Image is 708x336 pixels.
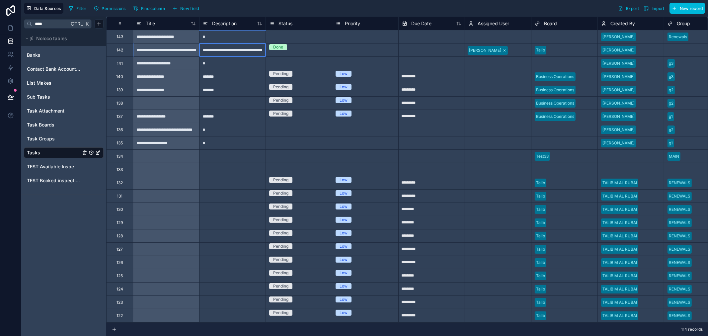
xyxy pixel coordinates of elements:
[669,233,690,239] div: RENEWALS
[536,153,549,159] div: Test33
[117,47,123,53] div: 142
[536,114,574,120] div: Business Operations
[91,3,130,13] a: Permissions
[602,260,637,266] div: TALIB M AL RUBAI
[76,6,87,11] span: Filter
[602,140,635,146] div: [PERSON_NAME]
[536,220,545,226] div: Talib
[117,247,123,252] div: 127
[669,100,673,106] div: g2
[34,6,61,11] span: Data Sources
[112,21,128,26] div: #
[345,20,360,27] span: Priority
[681,327,703,332] span: 114 records
[180,6,199,11] span: New field
[667,3,705,14] a: New record
[273,177,288,183] div: Pending
[24,3,63,14] button: Data Sources
[27,52,40,58] span: Banks
[27,163,81,170] span: TEST Available Inspection Slots
[669,313,690,319] div: RENEWALS
[27,80,81,86] a: List Makes
[27,80,51,86] span: List Makes
[24,34,100,43] button: Noloco tables
[669,273,690,279] div: RENEWALS
[340,270,348,276] div: Low
[602,313,637,319] div: TALIB M AL RUBAI
[340,111,348,117] div: Low
[273,190,288,196] div: Pending
[602,74,635,80] div: [PERSON_NAME]
[669,180,690,186] div: RENEWALS
[24,106,104,116] div: Task Attachment
[117,220,123,225] div: 129
[273,296,288,302] div: Pending
[669,207,690,212] div: RENEWALS
[478,20,509,27] span: Assigned User
[27,149,81,156] a: Tasks
[669,246,690,252] div: RENEWALS
[116,74,123,79] div: 140
[602,34,635,40] div: [PERSON_NAME]
[669,127,673,133] div: g2
[602,100,635,106] div: [PERSON_NAME]
[117,101,123,106] div: 138
[626,6,639,11] span: Export
[24,133,104,144] div: Task Groups
[602,127,635,133] div: [PERSON_NAME]
[536,233,545,239] div: Talib
[669,60,673,66] div: g3
[273,257,288,263] div: Pending
[669,114,673,120] div: g1
[36,35,67,42] span: Noloco tables
[610,20,635,27] span: Created By
[602,286,637,292] div: TALIB M AL RUBAI
[602,47,635,53] div: [PERSON_NAME]
[117,87,123,93] div: 139
[669,260,690,266] div: RENEWALS
[117,300,123,305] div: 123
[117,233,123,239] div: 128
[27,94,50,100] span: Sub Tasks
[117,61,123,66] div: 141
[340,204,348,210] div: Low
[85,22,89,26] span: K
[24,147,104,158] div: Tasks
[278,20,292,27] span: Status
[117,287,123,292] div: 124
[536,74,574,80] div: Business Operations
[27,122,81,128] a: Task Boards
[340,310,348,316] div: Low
[677,20,690,27] span: Group
[273,97,288,103] div: Pending
[536,100,574,106] div: Business Operations
[669,220,690,226] div: RENEWALS
[24,120,104,130] div: Task Boards
[117,114,123,119] div: 137
[170,3,201,13] button: New field
[669,193,690,199] div: RENEWALS
[536,180,545,186] div: Talib
[273,270,288,276] div: Pending
[27,66,81,72] a: Contact Bank Account information
[340,190,348,196] div: Low
[141,6,165,11] span: Find column
[27,177,81,184] a: TEST Booked inspections
[273,84,288,90] div: Pending
[117,180,123,186] div: 132
[27,149,40,156] span: Tasks
[66,3,89,13] button: Filter
[602,87,635,93] div: [PERSON_NAME]
[669,299,690,305] div: RENEWALS
[24,64,104,74] div: Contact Bank Account information
[669,140,673,146] div: g1
[273,217,288,223] div: Pending
[24,78,104,88] div: List Makes
[536,260,545,266] div: Talib
[117,194,122,199] div: 131
[27,108,64,114] span: Task Attachment
[669,3,705,14] button: New record
[602,299,637,305] div: TALIB M AL RUBAI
